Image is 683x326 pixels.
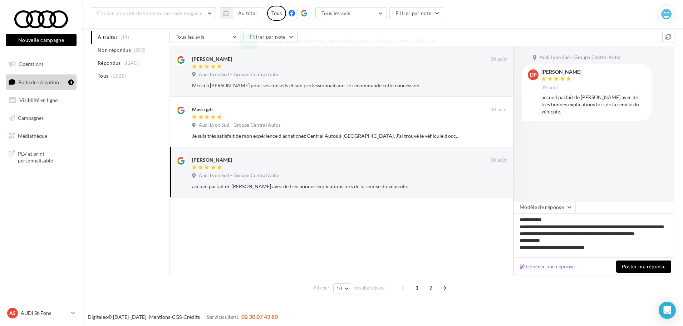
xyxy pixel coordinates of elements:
span: Audi Lyon Sud - Groupe Central Autos [540,54,621,61]
span: Audi Lyon Sud - Groupe Central Autos [199,172,281,179]
a: Visibilité en ligne [4,93,78,108]
a: Campagnes [4,111,78,126]
a: Crédits [183,314,200,320]
p: AUDI St-Fons [21,310,68,317]
div: Merci à [PERSON_NAME] pour ses conseils et son professionnalisme. Je recommande cette concession. [192,82,461,89]
span: 02 30 07 43 80 [241,313,278,320]
span: 30 août [490,157,507,164]
span: Non répondus [98,47,131,54]
button: Choisir un point de vente ou un code magasin [91,7,216,19]
div: Je suis très satisfait de mon expérience d'achat chez Central Autos à [GEOGRAPHIC_DATA]. J'ai tro... [192,132,461,140]
span: PLV et print personnalisable [18,149,74,164]
span: 30 août [490,107,507,113]
div: Massi gdr [192,106,213,113]
button: Filtrer par note [389,7,443,19]
span: Médiathèque [18,132,47,138]
span: Service client [206,313,239,320]
span: (1525) [111,73,126,79]
a: Digitaleo [88,314,108,320]
span: (1240) [123,60,138,66]
span: 1 [411,282,423,293]
a: PLV et print personnalisable [4,146,78,167]
div: Open Intercom Messenger [659,302,676,319]
div: accueil parfait de [PERSON_NAME] avec de très bonnes explications lors de la remise du véhicule. [192,183,461,190]
span: Audi Lyon Sud - Groupe Central Autos [199,72,281,78]
div: Tous [267,6,286,21]
div: [PERSON_NAME] [541,69,581,74]
span: Tous [98,72,108,79]
button: Au total [220,7,263,19]
a: AS AUDI St-Fons [6,306,77,320]
span: Tous les avis [321,10,350,16]
div: [PERSON_NAME] [192,156,232,164]
div: 4 [68,79,74,85]
span: Opérations [19,61,44,67]
a: CGS [172,314,182,320]
a: Mentions [149,314,170,320]
button: Tous les avis [315,7,387,19]
span: DP [530,71,537,78]
button: Modèle de réponse [514,201,576,213]
span: © [DATE]-[DATE] - - - [88,314,278,320]
span: 30 août [541,84,558,91]
div: La réponse a bien été effectuée, un délai peut s’appliquer avant la diffusion. [240,33,443,49]
button: 10 [333,283,352,293]
button: Nouvelle campagne [6,34,77,46]
a: Boîte de réception4 [4,74,78,90]
button: Au total [232,7,263,19]
span: Campagnes [18,115,44,121]
span: AS [9,310,16,317]
span: Tous les avis [176,34,205,40]
button: Tous les avis [169,31,241,43]
button: Filtrer par note [244,31,298,43]
a: Opérations [4,57,78,72]
span: 30 août [490,56,507,63]
button: Poster ma réponse [616,261,671,273]
span: résultats/page [355,284,385,291]
span: Visibilité en ligne [19,97,58,103]
span: Afficher [313,284,329,291]
span: (285) [134,47,146,53]
a: Médiathèque [4,128,78,143]
span: 2 [425,282,437,293]
div: [PERSON_NAME] [192,55,232,63]
span: Choisir un point de vente ou un code magasin [97,10,203,16]
div: accueil parfait de [PERSON_NAME] avec de très bonnes explications lors de la remise du véhicule. [541,94,646,115]
span: Audi Lyon Sud - Groupe Central Autos [199,122,281,128]
button: Générer une réponse [517,262,578,271]
span: Boîte de réception [18,79,59,85]
span: Répondus [98,59,121,67]
span: 10 [336,286,343,291]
